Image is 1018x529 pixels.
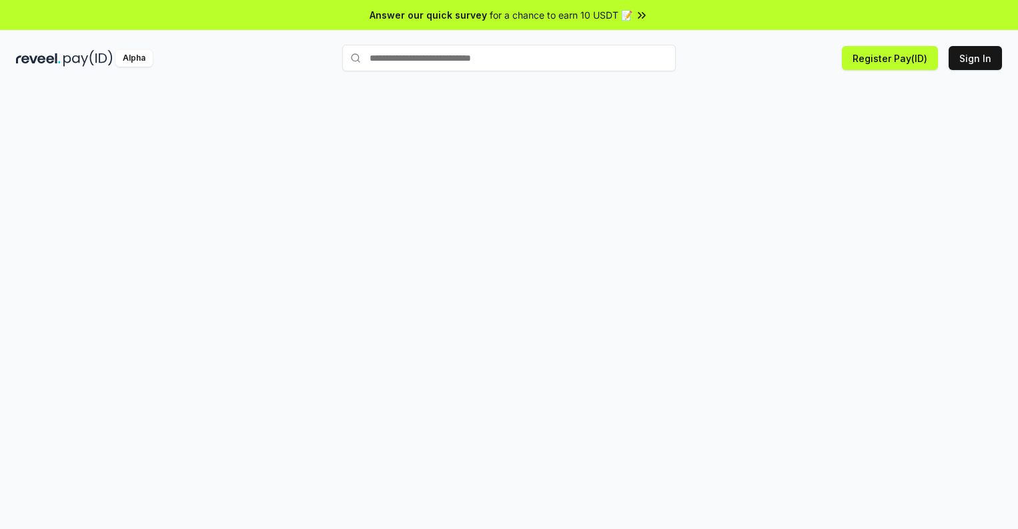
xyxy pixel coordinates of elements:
[842,46,938,70] button: Register Pay(ID)
[16,50,61,67] img: reveel_dark
[115,50,153,67] div: Alpha
[63,50,113,67] img: pay_id
[949,46,1002,70] button: Sign In
[490,8,632,22] span: for a chance to earn 10 USDT 📝
[370,8,487,22] span: Answer our quick survey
